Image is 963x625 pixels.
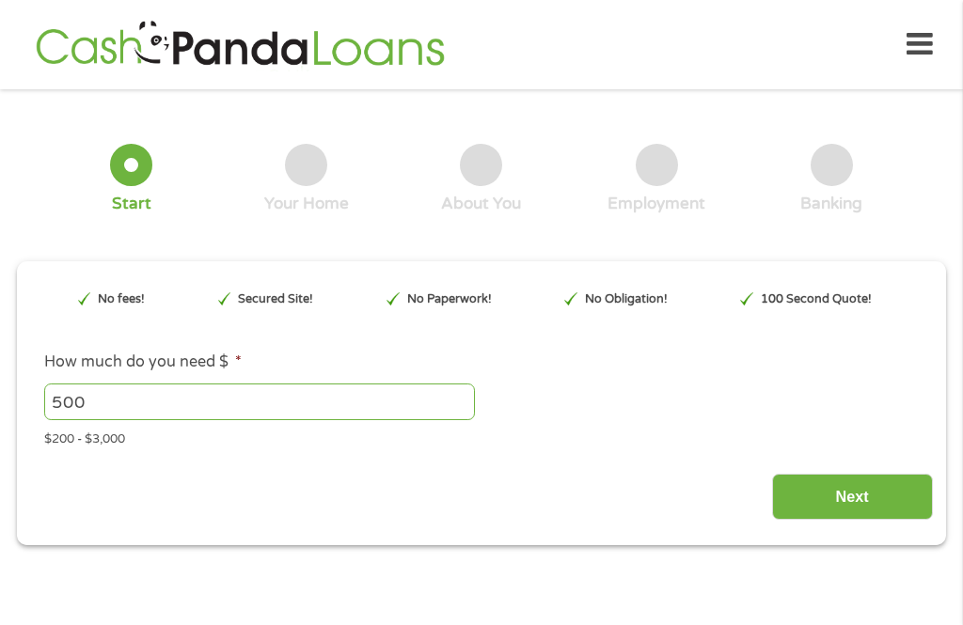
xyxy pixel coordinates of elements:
[772,474,933,520] input: Next
[585,290,668,308] p: No Obligation!
[30,18,450,71] img: GetLoanNow Logo
[441,194,521,214] div: About You
[112,194,151,214] div: Start
[761,290,872,308] p: 100 Second Quote!
[407,290,492,308] p: No Paperwork!
[800,194,862,214] div: Banking
[238,290,313,308] p: Secured Site!
[44,352,242,372] label: How much do you need $
[98,290,145,308] p: No fees!
[44,423,919,448] div: $200 - $3,000
[608,194,705,214] div: Employment
[264,194,349,214] div: Your Home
